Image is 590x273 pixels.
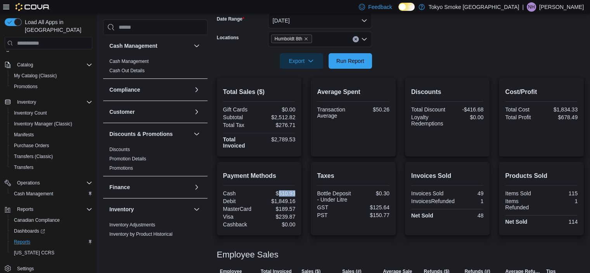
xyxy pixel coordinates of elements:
div: $2,789.53 [261,136,295,143]
button: Export [280,53,323,69]
span: Inventory by Product Historical [109,231,173,237]
button: Canadian Compliance [8,215,95,226]
button: Inventory [2,97,95,108]
div: 48 [449,212,483,219]
button: Promotions [8,81,95,92]
h3: Employee Sales [217,250,279,259]
button: Reports [14,205,36,214]
div: 115 [543,190,578,196]
h2: Total Sales ($) [223,87,296,97]
span: Inventory Manager (Classic) [11,119,92,129]
button: Reports [2,204,95,215]
button: Run Report [329,53,372,69]
label: Date Range [217,16,244,22]
div: $150.77 [355,212,389,218]
span: Promotion Details [109,156,146,162]
a: Dashboards [8,226,95,236]
span: Catalog [14,60,92,70]
div: Cash Management [103,57,208,78]
button: Cash Management [8,188,95,199]
h3: Inventory [109,205,134,213]
span: Operations [14,178,92,188]
span: Reports [14,205,92,214]
a: Dashboards [11,226,48,236]
span: Catalog [17,62,33,68]
div: 49 [449,190,483,196]
div: $0.30 [355,190,389,196]
a: Purchase Orders [11,141,52,150]
button: [DATE] [268,13,372,28]
input: Dark Mode [398,3,415,11]
div: $125.64 [355,204,389,210]
a: Cash Management [109,59,149,64]
div: Items Sold [505,190,540,196]
span: Inventory Count [14,110,47,116]
a: Promotions [11,82,41,91]
a: Transfers (Classic) [11,152,56,161]
div: PST [317,212,351,218]
button: Cash Management [109,42,190,50]
button: Purchase Orders [8,140,95,151]
a: Cash Out Details [109,68,145,73]
a: Discounts [109,147,130,152]
div: Invoices Sold [411,190,446,196]
span: Feedback [368,3,392,11]
p: Tokyo Smoke [GEOGRAPHIC_DATA] [429,2,519,12]
div: Transaction Average [317,106,351,119]
span: Promotions [14,83,38,90]
strong: Net Sold [411,212,433,219]
span: [US_STATE] CCRS [14,250,54,256]
span: My Catalog (Classic) [11,71,92,80]
span: Transfers [11,163,92,172]
span: Load All Apps in [GEOGRAPHIC_DATA] [22,18,92,34]
div: $0.00 [449,114,483,120]
span: Transfers (Classic) [11,152,92,161]
span: Manifests [11,130,92,139]
span: Promotions [109,165,133,171]
h3: Finance [109,183,130,191]
span: Reports [17,206,33,212]
a: Reports [11,237,33,247]
div: Items Refunded [505,198,540,210]
button: Inventory Count [8,108,95,118]
span: Washington CCRS [11,248,92,257]
div: Cashback [223,221,258,228]
span: Cash Management [14,191,53,197]
span: Purchase Orders [11,141,92,150]
div: Visa [223,214,258,220]
span: Run Report [336,57,364,65]
span: Inventory Manager (Classic) [14,121,72,127]
div: $510.93 [261,190,295,196]
span: Inventory [17,99,36,105]
h2: Invoices Sold [411,171,484,181]
button: Inventory Manager (Classic) [8,118,95,129]
span: Inventory Adjustments [109,222,155,228]
h2: Taxes [317,171,389,181]
p: | [522,2,524,12]
span: Purchase Orders [14,143,49,149]
span: Humboldt 8th [275,35,302,43]
label: Locations [217,35,239,41]
button: Discounts & Promotions [109,130,190,138]
button: Transfers [8,162,95,173]
a: Transfers [11,163,36,172]
span: Operations [17,180,40,186]
div: $1,849.16 [261,198,295,204]
div: InvoicesRefunded [411,198,455,204]
button: Finance [192,183,201,192]
span: Cash Out Details [109,68,145,74]
h3: Compliance [109,86,140,94]
button: Reports [8,236,95,247]
a: Inventory Adjustments [109,222,155,228]
button: Compliance [192,85,201,94]
h2: Products Sold [505,171,578,181]
button: [US_STATE] CCRS [8,247,95,258]
button: Customer [109,108,190,116]
h3: Cash Management [109,42,157,50]
div: $189.57 [261,206,295,212]
h2: Average Spent [317,87,389,97]
p: [PERSON_NAME] [539,2,584,12]
button: Customer [192,107,201,117]
span: Cash Management [11,189,92,198]
span: Transfers (Classic) [14,153,53,160]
